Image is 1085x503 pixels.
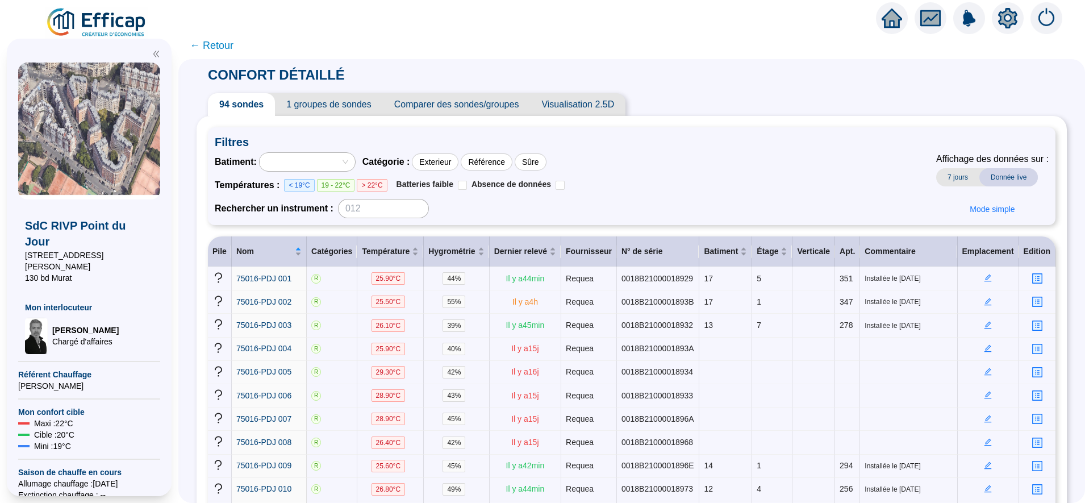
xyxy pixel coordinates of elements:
span: edit [984,344,992,352]
span: profile [1032,273,1043,284]
span: R [311,414,321,424]
span: profile [1032,390,1043,401]
span: edit [984,368,992,376]
span: 347 [840,297,853,306]
span: 42 % [443,366,465,379]
span: R [311,344,321,354]
span: profile [1032,437,1043,448]
span: 0018B2100001893A [621,344,694,353]
span: R [311,438,321,447]
span: Batiment [704,246,738,257]
span: Mode simple [970,203,1015,215]
span: 1 [757,297,761,306]
span: 28.90 °C [372,413,406,425]
span: 45 % [443,460,465,472]
span: question [212,365,224,377]
span: profile [1032,460,1043,472]
span: double-left [152,50,160,58]
span: Il y a 44 min [506,484,545,493]
th: Nom [232,236,307,267]
span: question [212,435,224,447]
th: Fournisseur [561,236,617,267]
span: Absence de données [471,180,551,189]
span: 130 bd Murat [25,272,153,284]
a: 75016-PDJ 001 [236,273,291,285]
span: Référent Chauffage [18,369,160,380]
span: 1 [757,461,761,470]
span: Filtres [215,134,1049,150]
span: Catégorie : [362,155,410,169]
span: 0018B2100001896E [621,461,694,470]
td: Requea [561,267,617,290]
span: question [212,412,224,424]
span: question [212,459,224,471]
span: 25.90 °C [372,272,406,285]
span: question [212,483,224,494]
span: R [311,367,321,377]
span: Saison de chauffe en cours [18,467,160,478]
span: [PERSON_NAME] [52,325,119,336]
span: Température [362,246,410,257]
a: 75016-PDJ 009 [236,460,291,472]
span: R [311,391,321,401]
span: Mini : 19 °C [34,440,71,452]
span: 0018B21000018934 [621,367,693,376]
span: 7 jours [936,168,979,186]
span: 39 % [443,319,465,332]
span: edit [984,462,992,469]
span: Températures : [215,178,284,192]
div: Sûre [515,153,546,171]
th: Verticale [792,236,835,267]
span: edit [984,321,992,329]
span: 0018B2100001893B [621,297,694,306]
span: 75016-PDJ 002 [236,297,291,306]
span: Cible : 20 °C [34,429,74,440]
th: N° de série [617,236,699,267]
span: home [882,8,902,28]
span: Chargé d'affaires [52,336,119,347]
a: 75016-PDJ 003 [236,319,291,331]
span: SdC RIVP Point du Jour [25,218,153,250]
button: Mode simple [961,200,1024,218]
span: setting [998,8,1018,28]
th: Hygrométrie [424,236,489,267]
span: question [212,295,224,307]
th: Emplacement [958,236,1019,267]
a: 75016-PDJ 005 [236,366,291,378]
span: Étage [757,246,778,257]
span: edit [984,415,992,423]
span: 25.60 °C [372,460,406,472]
span: question [212,389,224,401]
span: 43 % [443,389,465,402]
img: alerts [953,2,985,34]
a: 75016-PDJ 004 [236,343,291,355]
span: 75016-PDJ 006 [236,391,291,400]
span: Pile [212,247,227,256]
span: 75016-PDJ 001 [236,274,291,283]
span: Visualisation 2.5D [530,93,625,116]
td: Requea [561,455,617,478]
span: < 19°C [284,179,314,192]
span: R [311,321,321,330]
span: Installée le [DATE] [865,274,952,283]
span: 75016-PDJ 009 [236,461,291,470]
span: 75016-PDJ 004 [236,344,291,353]
span: 75016-PDJ 010 [236,484,291,493]
span: Allumage chauffage : [DATE] [18,478,160,489]
span: edit [984,298,992,306]
span: Nom [236,246,293,257]
span: R [311,274,321,284]
span: > 22°C [357,179,387,192]
a: 75016-PDJ 008 [236,437,291,448]
span: edit [984,274,992,282]
span: Il y a 15 j [511,414,539,423]
span: ← Retour [190,38,233,53]
span: profile [1032,484,1043,495]
span: 17 [704,274,713,283]
td: Requea [561,384,617,408]
span: 75016-PDJ 008 [236,438,291,447]
span: R [311,484,321,494]
span: 14 [704,461,713,470]
span: Donnée live [979,168,1038,186]
th: Commentaire [860,236,957,267]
